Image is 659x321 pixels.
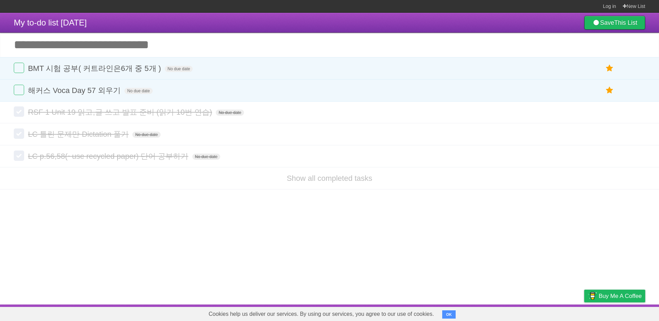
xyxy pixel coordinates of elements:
[192,154,220,160] span: No due date
[28,86,122,95] span: 해커스 Voca Day 57 외우기
[14,63,24,73] label: Done
[132,132,160,138] span: No due date
[552,306,567,319] a: Terms
[165,66,193,72] span: No due date
[28,108,214,116] span: RSF 1 Unit 19 읽고,글 쓰고 발표 준비 (읽기 10번 연습)
[14,151,24,161] label: Done
[28,130,130,138] span: LC 틀린 문제만 Dictation 풀기
[28,152,190,160] span: LC p.56,58(~use recycled paper) 단어 공부하기
[14,85,24,95] label: Done
[14,18,87,27] span: My to-do list [DATE]
[603,63,616,74] label: Star task
[575,306,593,319] a: Privacy
[216,110,244,116] span: No due date
[14,106,24,117] label: Done
[588,290,597,302] img: Buy me a coffee
[599,290,642,302] span: Buy me a coffee
[28,64,163,73] span: BMT 시험 공부( 커트라인은6개 중 5개 )
[584,290,645,302] a: Buy me a coffee
[493,306,507,319] a: About
[515,306,543,319] a: Developers
[14,128,24,139] label: Done
[287,174,372,183] a: Show all completed tasks
[603,85,616,96] label: Star task
[124,88,152,94] span: No due date
[442,310,456,319] button: OK
[602,306,645,319] a: Suggest a feature
[584,16,645,30] a: SaveThis List
[614,19,637,26] b: This List
[202,307,441,321] span: Cookies help us deliver our services. By using our services, you agree to our use of cookies.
